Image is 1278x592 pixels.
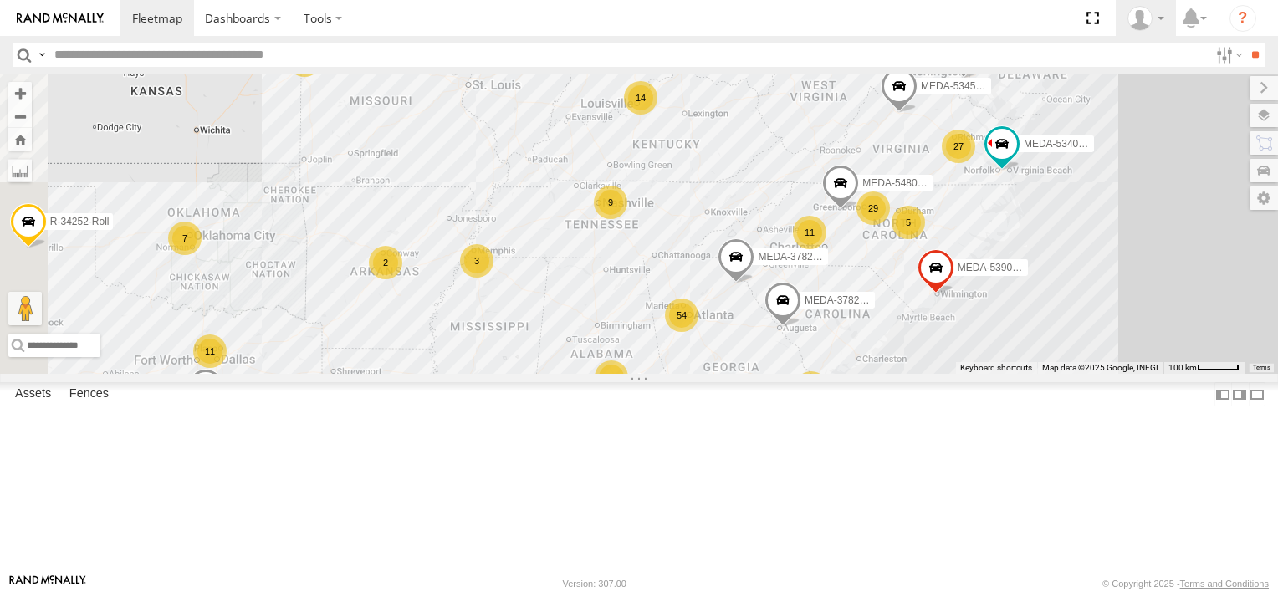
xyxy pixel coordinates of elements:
[1249,382,1265,406] label: Hide Summary Table
[8,82,32,105] button: Zoom in
[369,246,402,279] div: 2
[958,261,1044,273] span: MEDA-539001-Roll
[1042,363,1158,372] span: Map data ©2025 Google, INEGI
[1253,364,1270,370] a: Terms (opens in new tab)
[595,360,628,394] div: 11
[8,159,32,182] label: Measure
[460,244,493,278] div: 3
[1024,137,1110,149] span: MEDA-534011-Roll
[563,579,626,589] div: Version: 307.00
[50,216,110,227] span: R-34252-Roll
[921,80,1017,92] span: MEDA-534564-Swing
[594,186,627,219] div: 9
[17,13,104,24] img: rand-logo.svg
[1229,5,1256,32] i: ?
[168,222,202,255] div: 7
[1231,382,1248,406] label: Dock Summary Table to the Right
[624,81,657,115] div: 14
[1209,43,1245,67] label: Search Filter Options
[758,251,854,263] span: MEDA-378243-Swing
[942,130,975,163] div: 27
[795,371,828,405] div: 33
[193,334,227,368] div: 11
[1163,362,1245,374] button: Map Scale: 100 km per 47 pixels
[1168,363,1197,372] span: 100 km
[61,383,117,406] label: Fences
[1214,382,1231,406] label: Dock Summary Table to the Left
[7,383,59,406] label: Assets
[805,294,901,306] span: MEDA-378215-Swing
[960,362,1032,374] button: Keyboard shortcuts
[8,105,32,128] button: Zoom out
[892,206,925,239] div: 5
[8,128,32,151] button: Zoom Home
[1122,6,1170,31] div: Leo Rivera
[35,43,49,67] label: Search Query
[862,176,958,188] span: MEDA-548002-Swing
[856,191,890,225] div: 29
[8,292,42,325] button: Drag Pegman onto the map to open Street View
[9,575,86,592] a: Visit our Website
[288,43,321,77] div: 16
[1180,579,1269,589] a: Terms and Conditions
[1102,579,1269,589] div: © Copyright 2025 -
[793,216,826,249] div: 11
[665,299,698,332] div: 54
[1250,186,1278,210] label: Map Settings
